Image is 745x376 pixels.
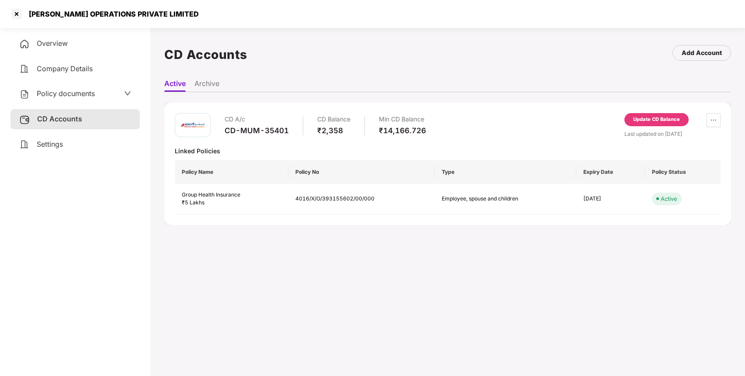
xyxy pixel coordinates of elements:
[435,160,577,184] th: Type
[19,89,30,100] img: svg+xml;base64,PHN2ZyB4bWxucz0iaHR0cDovL3d3dy53My5vcmcvMjAwMC9zdmciIHdpZHRoPSIyNCIgaGVpZ2h0PSIyNC...
[682,48,722,58] div: Add Account
[180,121,206,130] img: icici.png
[442,195,538,203] div: Employee, spouse and children
[645,160,721,184] th: Policy Status
[225,126,289,135] div: CD-MUM-35401
[19,139,30,150] img: svg+xml;base64,PHN2ZyB4bWxucz0iaHR0cDovL3d3dy53My5vcmcvMjAwMC9zdmciIHdpZHRoPSIyNCIgaGVpZ2h0PSIyNC...
[37,114,82,123] span: CD Accounts
[24,10,199,18] div: [PERSON_NAME] OPERATIONS PRIVATE LIMITED
[288,184,434,215] td: 4016/X/O/393155602/00/000
[37,39,68,48] span: Overview
[707,117,720,124] span: ellipsis
[37,64,93,73] span: Company Details
[19,64,30,74] img: svg+xml;base64,PHN2ZyB4bWxucz0iaHR0cDovL3d3dy53My5vcmcvMjAwMC9zdmciIHdpZHRoPSIyNCIgaGVpZ2h0PSIyNC...
[379,126,426,135] div: ₹14,166.726
[124,90,131,97] span: down
[633,116,680,124] div: Update CD Balance
[37,140,63,148] span: Settings
[182,191,281,199] div: Group Health Insurance
[661,194,677,203] div: Active
[19,39,30,49] img: svg+xml;base64,PHN2ZyB4bWxucz0iaHR0cDovL3d3dy53My5vcmcvMjAwMC9zdmciIHdpZHRoPSIyNCIgaGVpZ2h0PSIyNC...
[576,160,645,184] th: Expiry Date
[707,113,721,127] button: ellipsis
[317,113,350,126] div: CD Balance
[624,130,721,138] div: Last updated on [DATE]
[225,113,289,126] div: CD A/c
[175,160,288,184] th: Policy Name
[19,114,30,125] img: svg+xml;base64,PHN2ZyB3aWR0aD0iMjUiIGhlaWdodD0iMjQiIHZpZXdCb3g9IjAgMCAyNSAyNCIgZmlsbD0ibm9uZSIgeG...
[182,199,204,206] span: ₹5 Lakhs
[317,126,350,135] div: ₹2,358
[164,45,247,64] h1: CD Accounts
[37,89,95,98] span: Policy documents
[194,79,219,92] li: Archive
[164,79,186,92] li: Active
[576,184,645,215] td: [DATE]
[379,113,426,126] div: Min CD Balance
[288,160,434,184] th: Policy No
[175,147,721,155] div: Linked Policies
